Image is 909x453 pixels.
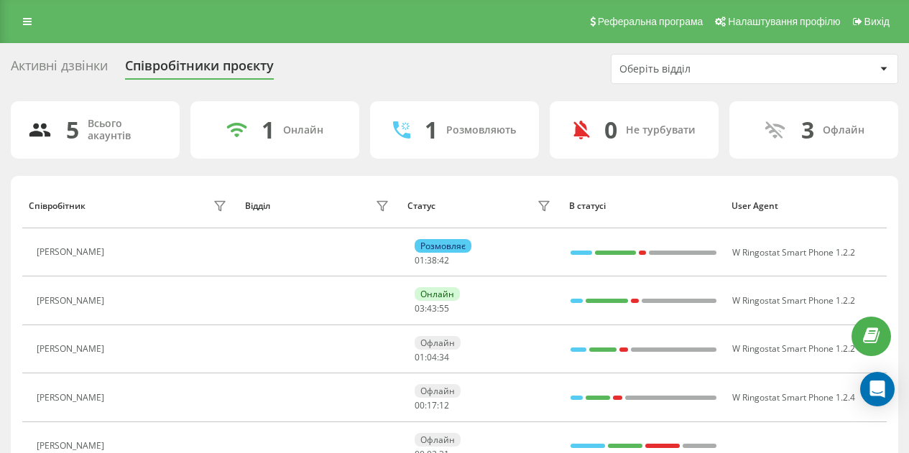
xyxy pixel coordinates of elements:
span: 12 [439,399,449,411]
span: Вихід [864,16,890,27]
div: Співробітник [29,201,86,211]
div: Офлайн [415,336,461,350]
div: 1 [262,116,274,144]
div: 0 [604,116,617,144]
span: 01 [415,254,425,266]
div: [PERSON_NAME] [37,247,108,257]
div: Офлайн [823,124,864,136]
span: W Ringostat Smart Phone 1.2.2 [732,294,855,307]
span: W Ringostat Smart Phone 1.2.4 [732,391,855,403]
span: W Ringostat Smart Phone 1.2.2 [732,246,855,258]
div: Оберіть відділ [619,63,791,75]
div: 1 [425,116,438,144]
span: 43 [427,302,437,314]
div: Відділ [245,201,270,211]
div: Не турбувати [626,124,696,136]
div: [PERSON_NAME] [37,344,108,354]
div: Онлайн [283,124,323,136]
span: 03 [415,302,425,314]
div: : : [415,401,449,411]
span: W Ringostat Smart Phone 1.2.2 [732,342,855,355]
span: 38 [427,254,437,266]
div: Розмовляють [446,124,516,136]
span: 04 [427,351,437,363]
div: Активні дзвінки [11,58,108,80]
div: [PERSON_NAME] [37,296,108,306]
div: 3 [801,116,814,144]
span: 42 [439,254,449,266]
div: Офлайн [415,384,461,398]
div: : : [415,256,449,266]
span: 17 [427,399,437,411]
div: : : [415,352,449,363]
div: Розмовляє [415,239,471,253]
div: Офлайн [415,433,461,447]
div: [PERSON_NAME] [37,393,108,403]
div: Open Intercom Messenger [860,372,895,406]
span: 01 [415,351,425,363]
span: 00 [415,399,425,411]
span: Налаштування профілю [728,16,840,27]
span: Реферальна програма [598,16,703,27]
div: User Agent [732,201,880,211]
div: Співробітники проєкту [125,58,274,80]
div: 5 [66,116,79,144]
div: Статус [407,201,435,211]
span: 55 [439,302,449,314]
div: Онлайн [415,287,460,301]
div: [PERSON_NAME] [37,441,108,451]
div: В статусі [569,201,718,211]
span: 34 [439,351,449,363]
div: Всього акаунтів [88,118,162,142]
div: : : [415,304,449,314]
